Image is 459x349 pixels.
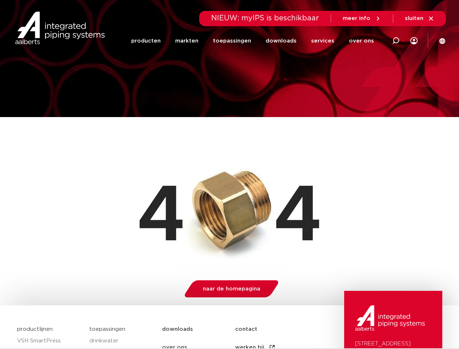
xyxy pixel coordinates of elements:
a: productlijnen [17,326,53,332]
a: downloads [266,27,297,55]
a: over ons [349,27,374,55]
nav: Menu [131,27,374,55]
span: NIEUW: myIPS is beschikbaar [211,15,319,22]
a: producten [131,27,161,55]
h1: Pagina niet gevonden [17,121,442,144]
span: meer info [343,16,370,21]
a: naar de homepagina [182,280,280,297]
a: services [311,27,334,55]
span: naar de homepagina [203,286,260,292]
a: downloads [162,320,235,338]
a: drinkwater [89,335,155,347]
a: sluiten [405,15,434,22]
a: toepassingen [213,27,251,55]
a: contact [235,320,308,338]
a: meer info [343,15,381,22]
a: VSH SmartPress [17,335,82,347]
a: toepassingen [89,326,125,332]
span: sluiten [405,16,423,21]
div: my IPS [410,33,418,49]
a: markten [175,27,198,55]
